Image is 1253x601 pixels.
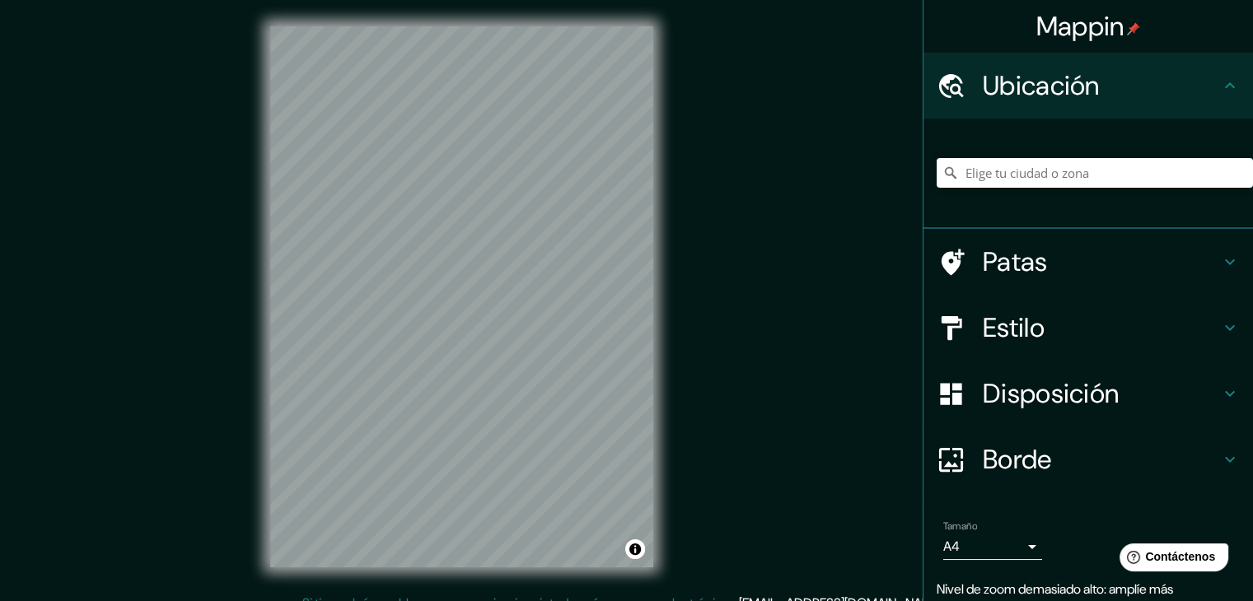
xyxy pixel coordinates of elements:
[625,539,645,559] button: Activar o desactivar atribución
[923,53,1253,119] div: Ubicación
[983,310,1045,345] font: Estilo
[270,26,653,567] canvas: Mapa
[1036,9,1124,44] font: Mappin
[1106,537,1235,583] iframe: Lanzador de widgets de ayuda
[923,229,1253,295] div: Patas
[923,361,1253,426] div: Disposición
[943,533,1042,560] div: A4
[937,158,1253,188] input: Elige tu ciudad o zona
[923,426,1253,492] div: Borde
[937,580,1173,598] font: Nivel de zoom demasiado alto: amplíe más
[1127,22,1140,35] img: pin-icon.png
[983,442,1052,477] font: Borde
[943,519,977,533] font: Tamaño
[983,376,1119,411] font: Disposición
[983,245,1048,279] font: Patas
[923,295,1253,361] div: Estilo
[943,538,960,555] font: A4
[983,68,1100,103] font: Ubicación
